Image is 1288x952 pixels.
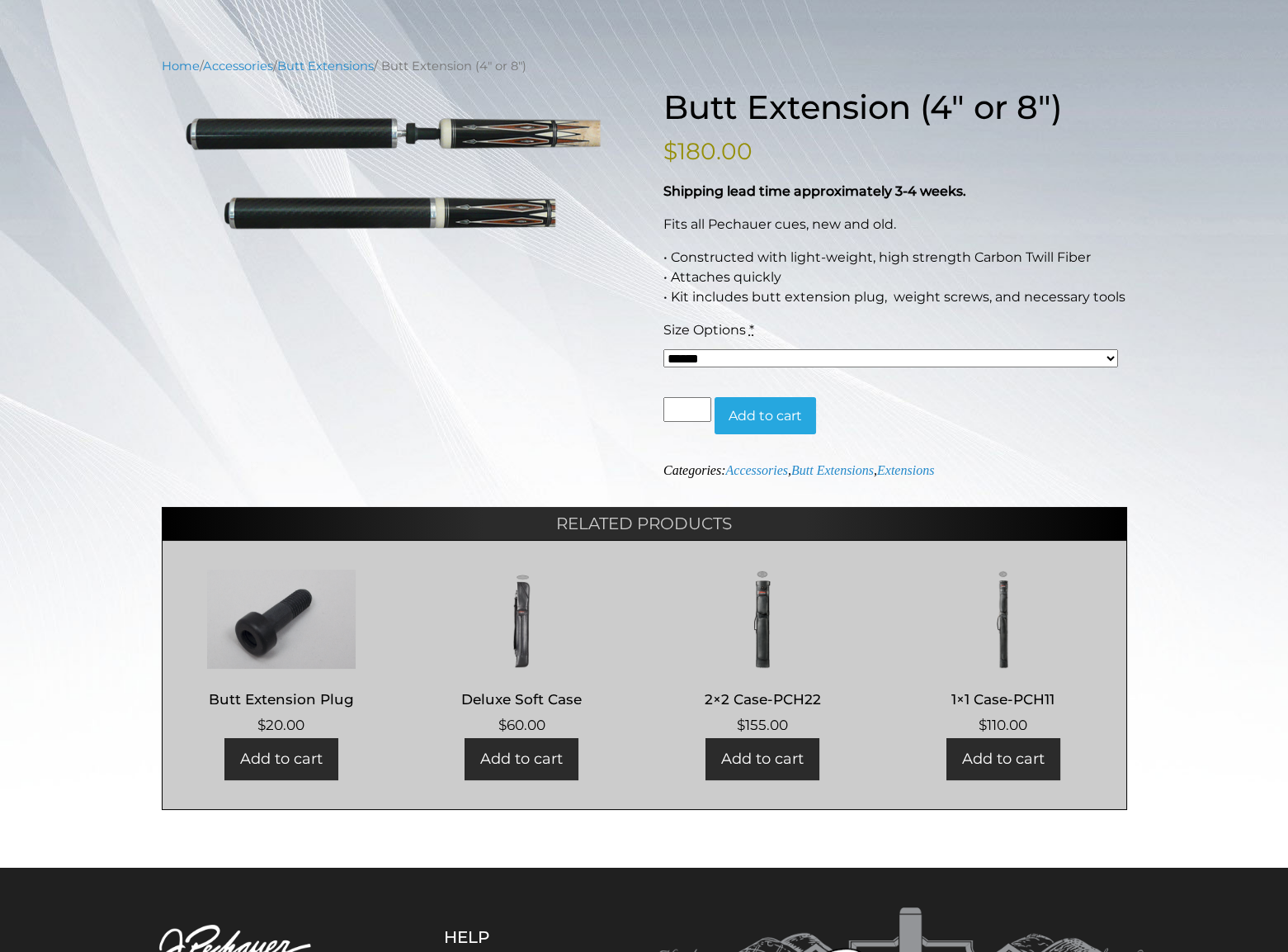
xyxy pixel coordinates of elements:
a: Butt Extensions [791,463,874,477]
a: Add to cart: “1x1 Case-PCH11” [946,738,1060,780]
a: Home [162,59,200,73]
span: Size Options [663,322,746,338]
bdi: 110.00 [979,717,1027,733]
img: 8 Butt Extension [162,108,625,237]
bdi: 60.00 [498,717,545,733]
p: • Constructed with light-weight, high strength Carbon Twill Fiber • Attaches quickly • Kit includ... [663,248,1127,307]
bdi: 20.00 [257,717,304,733]
button: Add to cart [715,397,816,435]
span: $ [257,717,266,733]
span: $ [498,717,507,733]
nav: Breadcrumb [162,57,1127,75]
a: Accessories [725,463,788,477]
a: Add to cart: “2x2 Case-PCH22” [705,738,819,780]
h5: Help [444,927,572,947]
abbr: required [749,322,754,338]
h2: 2×2 Case-PCH22 [660,684,866,714]
a: Add to cart: “Deluxe Soft Case” [465,738,578,780]
a: Deluxe Soft Case $60.00 [419,570,625,736]
h2: Related products [162,507,1127,540]
a: Add to cart: “Butt Extension Plug” [224,738,338,780]
a: Butt Extension Plug $20.00 [179,570,385,736]
h2: 1×1 Case-PCH11 [900,684,1106,714]
a: 1×1 Case-PCH11 $110.00 [900,570,1106,736]
input: Product quantity [663,397,711,422]
h2: Butt Extension Plug [179,684,385,714]
h2: Deluxe Soft Case [419,684,625,714]
span: $ [979,717,987,733]
bdi: 180.00 [663,137,753,165]
span: $ [737,717,745,733]
strong: Shipping lead time approximately 3-4 weeks. [663,183,966,199]
span: Categories: , , [663,463,934,477]
p: Fits all Pechauer cues, new and old. [663,215,1127,234]
a: 2×2 Case-PCH22 $155.00 [660,570,866,736]
span: $ [663,137,677,165]
img: 1x1 Case-PCH11 [900,570,1106,669]
a: Extensions [877,463,934,477]
a: Butt Extensions [277,59,374,73]
h1: Butt Extension (4″ or 8″) [663,88,1127,127]
img: Butt Extension Plug [179,570,385,669]
img: 2x2 Case-PCH22 [660,570,866,669]
bdi: 155.00 [737,717,788,733]
img: Deluxe Soft Case [419,570,625,669]
a: Accessories [203,59,273,73]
